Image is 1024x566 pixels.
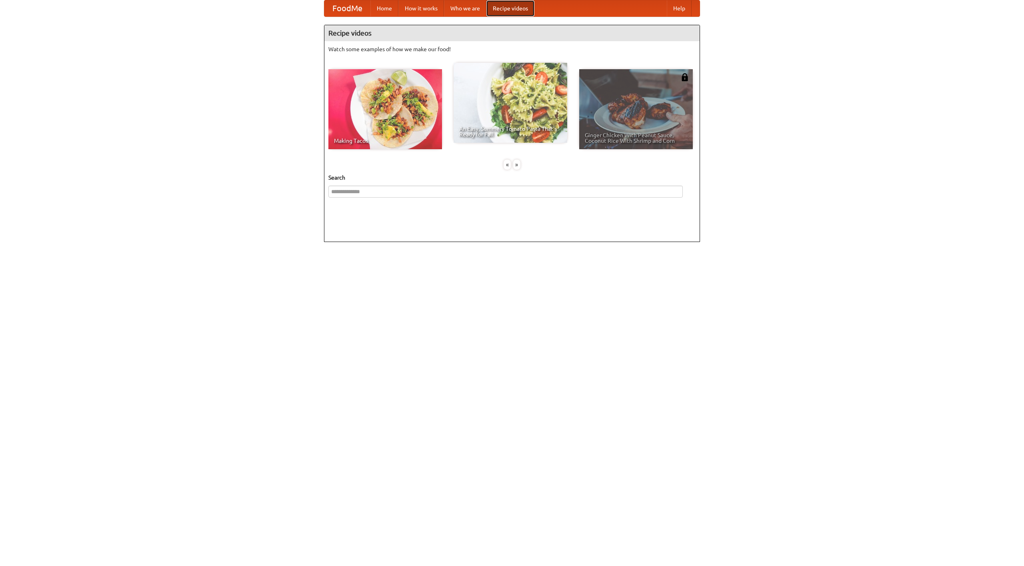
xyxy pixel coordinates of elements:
div: « [504,160,511,170]
a: Home [370,0,398,16]
a: How it works [398,0,444,16]
a: Making Tacos [328,69,442,149]
a: Recipe videos [486,0,534,16]
a: Who we are [444,0,486,16]
span: An Easy, Summery Tomato Pasta That's Ready for Fall [459,126,562,137]
h5: Search [328,174,696,182]
span: Making Tacos [334,138,436,144]
a: An Easy, Summery Tomato Pasta That's Ready for Fall [454,63,567,143]
div: » [513,160,520,170]
a: FoodMe [324,0,370,16]
p: Watch some examples of how we make our food! [328,45,696,53]
h4: Recipe videos [324,25,700,41]
img: 483408.png [681,73,689,81]
a: Help [667,0,692,16]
